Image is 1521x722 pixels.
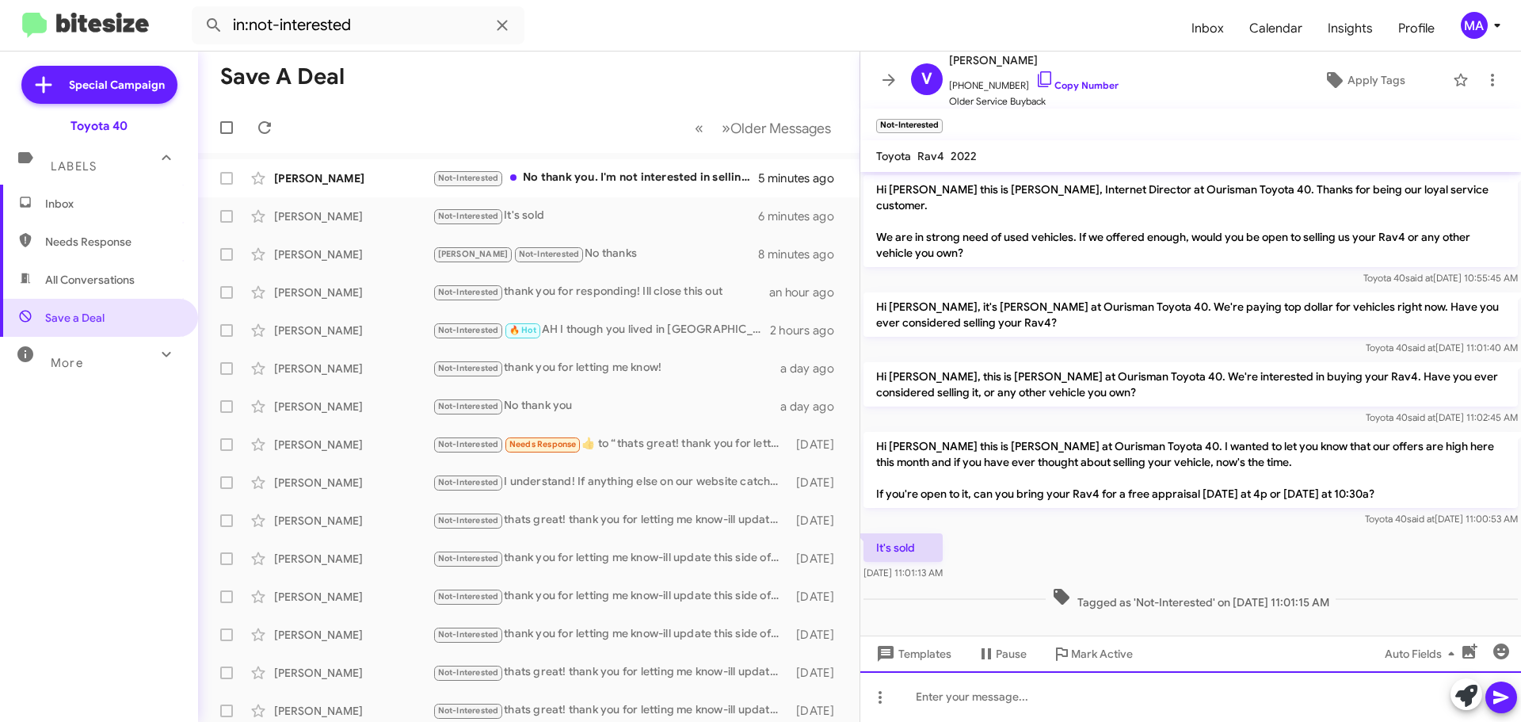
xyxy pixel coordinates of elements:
span: [PERSON_NAME] [438,249,509,259]
div: [PERSON_NAME] [274,285,433,300]
div: a day ago [780,399,847,414]
span: « [695,118,703,138]
span: Toyota 40 [DATE] 11:02:45 AM [1366,411,1518,423]
p: Hi [PERSON_NAME], it's [PERSON_NAME] at Ourisman Toyota 40. We're paying top dollar for vehicles ... [863,292,1518,337]
span: Not-Interested [438,477,499,487]
span: Older Messages [730,120,831,137]
span: Auto Fields [1385,640,1461,668]
span: Not-Interested [438,287,499,297]
small: Not-Interested [876,119,943,133]
div: [PERSON_NAME] [274,208,433,224]
span: [PHONE_NUMBER] [949,70,1119,94]
span: Templates [873,640,951,668]
div: an hour ago [769,285,847,300]
span: Needs Response [45,234,180,250]
div: [DATE] [788,437,847,453]
div: thank you for letting me know-ill update this side of things! [433,549,788,567]
div: [DATE] [788,665,847,681]
a: Calendar [1237,6,1315,52]
div: Toyota 40 [71,118,128,134]
button: MA [1447,12,1504,39]
div: 8 minutes ago [758,246,847,262]
div: [PERSON_NAME] [274,589,433,605]
p: Hi [PERSON_NAME] this is [PERSON_NAME] at Ourisman Toyota 40. I wanted to let you know that our o... [863,432,1518,508]
div: [PERSON_NAME] [274,323,433,338]
a: Copy Number [1035,79,1119,91]
div: No thank you. I'm not interested in selling my Camry. [433,169,758,187]
span: Mark Active [1071,640,1133,668]
div: thank you for letting me know-ill update this side of things! [433,625,788,644]
button: Previous [685,112,713,144]
span: Not-Interested [438,591,499,602]
span: Not-Interested [438,173,499,183]
div: thats great! thank you for letting me know-ill update this side of things! [433,701,788,720]
div: I understand! If anything else on our website catches your eye, reach out! [433,473,788,491]
div: thank you for responding! Ill close this out [433,283,769,301]
div: a day ago [780,361,847,376]
span: Save a Deal [45,310,105,326]
div: [PERSON_NAME] [274,246,433,262]
div: 5 minutes ago [758,170,847,186]
span: said at [1405,272,1433,284]
span: Not-Interested [438,705,499,716]
div: 2 hours ago [770,323,847,338]
span: V [921,67,932,92]
div: [PERSON_NAME] [274,551,433,567]
div: No thank you [433,397,780,415]
div: thats great! thank you for letting me know-ill update this side of things! [433,511,788,529]
span: Toyota [876,149,911,163]
span: Labels [51,159,97,174]
span: Toyota 40 [DATE] 11:00:53 AM [1365,513,1518,525]
span: Not-Interested [438,401,499,411]
span: Not-Interested [519,249,580,259]
span: 2022 [951,149,977,163]
div: ​👍​ to “ thats great! thank you for letting me know-ill update this side of things! ” [433,435,788,453]
p: Hi [PERSON_NAME], this is [PERSON_NAME] at Ourisman Toyota 40. We're interested in buying your Ra... [863,362,1518,407]
span: Inbox [1179,6,1237,52]
button: Pause [964,640,1039,668]
h1: Save a Deal [220,64,345,90]
div: No thanks [433,245,758,263]
div: [DATE] [788,551,847,567]
span: Toyota 40 [DATE] 11:01:40 AM [1366,342,1518,353]
span: Needs Response [509,439,577,449]
span: said at [1407,513,1435,525]
button: Templates [860,640,964,668]
button: Auto Fields [1372,640,1473,668]
button: Mark Active [1039,640,1146,668]
span: Older Service Buyback [949,94,1119,109]
span: Apply Tags [1348,66,1405,94]
input: Search [192,6,524,44]
div: [DATE] [788,703,847,719]
div: It's sold [433,207,758,225]
span: » [722,118,730,138]
span: Inbox [45,196,180,212]
a: Profile [1386,6,1447,52]
div: [PERSON_NAME] [274,665,433,681]
div: [DATE] [788,589,847,605]
div: [PERSON_NAME] [274,703,433,719]
span: More [51,356,83,370]
span: Special Campaign [69,77,165,93]
span: [DATE] 11:01:13 AM [863,567,943,579]
div: 6 minutes ago [758,208,847,224]
div: [PERSON_NAME] [274,475,433,491]
span: Not-Interested [438,629,499,640]
div: [PERSON_NAME] [274,513,433,529]
div: [PERSON_NAME] [274,361,433,376]
button: Apply Tags [1283,66,1445,94]
span: Not-Interested [438,553,499,563]
button: Next [712,112,841,144]
p: Hi [PERSON_NAME] this is [PERSON_NAME], Internet Director at Ourisman Toyota 40. Thanks for being... [863,175,1518,267]
div: thank you for letting me know! [433,359,780,377]
div: [DATE] [788,627,847,643]
nav: Page navigation example [686,112,841,144]
div: [PERSON_NAME] [274,627,433,643]
div: AH I though you lived in [GEOGRAPHIC_DATA]- I can probably still do that for you. How many miles ... [433,321,770,339]
span: Toyota 40 [DATE] 10:55:45 AM [1363,272,1518,284]
div: thank you for letting me know-ill update this side of things! [433,587,788,605]
span: Not-Interested [438,667,499,678]
p: It's sold [863,533,943,562]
